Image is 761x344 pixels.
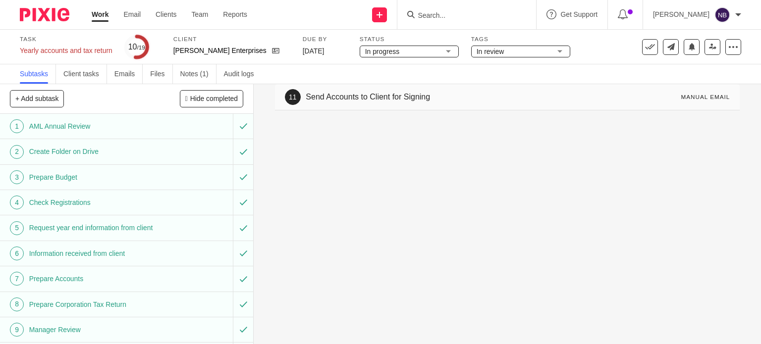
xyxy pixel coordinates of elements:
[680,108,729,116] div: Manual email
[10,323,24,337] div: 9
[29,297,159,312] h1: Prepare Corporation Tax Return
[684,39,700,55] button: Snooze task
[29,119,159,134] h1: AML Annual Review
[174,46,267,55] p: [PERSON_NAME] Enterprises Ltd
[477,48,504,54] span: In review
[10,221,24,235] div: 5
[64,64,108,84] a: Client tasks
[174,46,267,55] span: Redmond-Smith Enterprises Ltd
[233,139,253,164] div: Mark as to do
[233,241,253,266] div: Mark as to do
[272,47,279,54] i: Open client page
[138,45,147,50] small: /19
[192,9,208,19] a: Team
[655,9,709,19] p: [PERSON_NAME]
[471,35,570,43] label: Tags
[20,35,113,43] label: Task
[124,9,140,19] a: Email
[10,196,24,209] div: 4
[705,39,720,55] a: Reassign task
[10,145,24,159] div: 2
[155,9,177,19] a: Clients
[29,246,159,261] h1: Information received from client
[562,11,600,18] span: Get Support
[223,9,248,19] a: Reports
[10,297,24,311] div: 8
[129,41,147,52] div: 10
[29,195,159,210] h1: Check Registrations
[29,220,159,235] h1: Request year end information from client
[20,64,56,84] a: Subtasks
[180,64,217,84] a: Notes (1)
[360,35,459,43] label: Status
[10,170,24,184] div: 3
[188,95,238,103] span: Hide completed
[20,46,113,55] div: Yearly accounts and tax return
[29,144,159,159] h1: Create Folder on Drive
[29,170,159,185] h1: Prepare Budget
[233,190,253,215] div: Mark as to do
[714,7,730,23] img: svg%3E
[285,104,301,120] div: 11
[151,64,173,84] a: Files
[233,292,253,317] div: Mark as to do
[29,271,159,286] h1: Prepare Accounts
[10,119,24,133] div: 1
[10,272,24,286] div: 7
[173,90,243,107] button: Hide completed
[663,39,679,55] a: Send new email to Redmond-Smith Enterprises Ltd
[10,90,64,107] button: + Add subtask
[29,322,159,337] h1: Manager Review
[233,266,253,291] div: Mark as to do
[233,114,253,139] div: Mark as to do
[115,64,143,84] a: Emails
[233,165,253,190] div: Mark as to do
[419,12,508,21] input: Search
[233,215,253,240] div: Mark as to do
[233,317,253,342] div: Mark as to do
[20,8,69,21] img: Pixie
[303,47,324,54] span: [DATE]
[92,9,109,19] a: Work
[365,48,400,54] span: In progress
[306,107,528,117] h1: Send Accounts to Client for Signing
[10,246,24,260] div: 6
[174,35,290,43] label: Client
[303,35,347,43] label: Due by
[224,64,262,84] a: Audit logs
